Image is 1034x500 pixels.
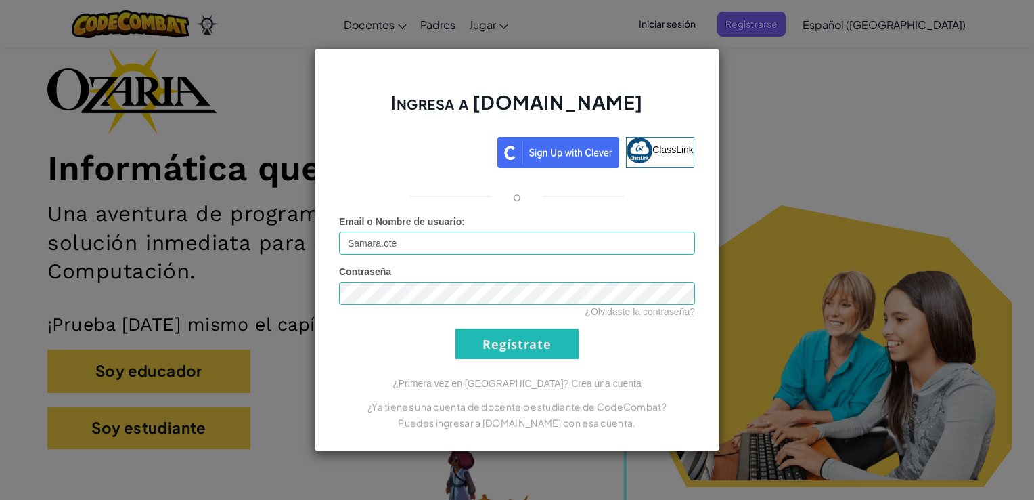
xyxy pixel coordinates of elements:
img: clever_sso_button@2x.png [497,137,619,168]
label: : [339,215,465,228]
h2: Ingresa a [DOMAIN_NAME] [339,89,695,129]
input: Regístrate [455,329,579,359]
span: Email o Nombre de usuario [339,216,462,227]
span: ClassLink [652,144,694,155]
iframe: Cuadro de diálogo Iniciar sesión con Google [756,14,1020,209]
p: o [513,188,521,205]
img: classlink-logo-small.png [627,138,652,163]
iframe: Botón Iniciar sesión con Google [333,136,497,165]
span: Contraseña [339,266,391,277]
a: ¿Olvidaste la contraseña? [585,306,695,317]
p: Puedes ingresar a [DOMAIN_NAME] con esa cuenta. [339,415,695,431]
p: ¿Ya tienes una cuenta de docente o estudiante de CodeCombat? [339,398,695,415]
a: ¿Primera vez en [GEOGRAPHIC_DATA]? Crea una cuenta [392,378,642,389]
